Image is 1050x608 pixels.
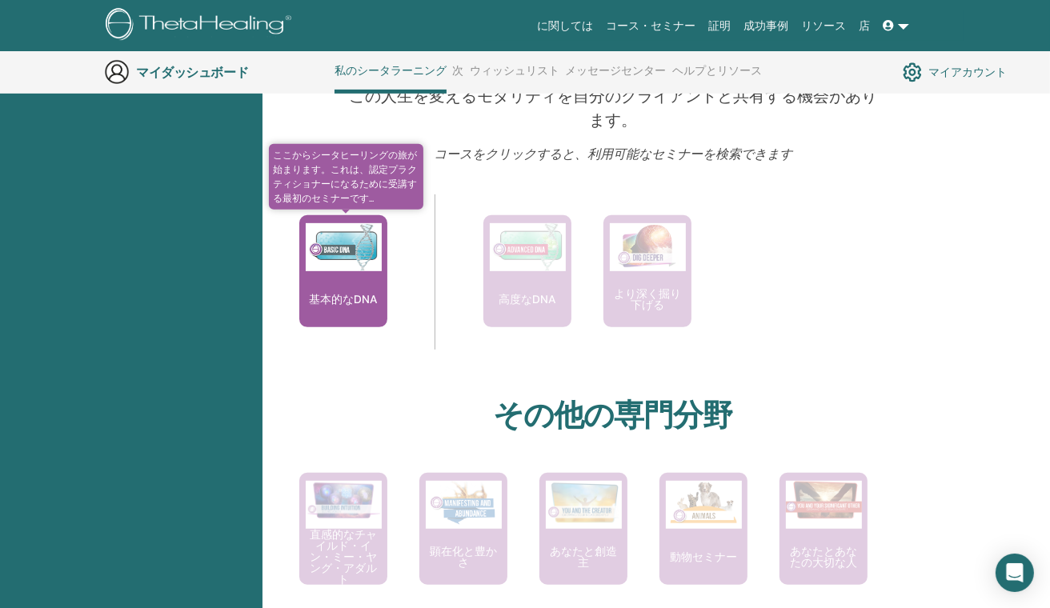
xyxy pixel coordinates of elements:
[269,144,423,210] span: ここからシータヒーリングの旅が始まります。これは、認定プラクティショナーになるために受講する最初のセミナーです...
[104,59,130,85] img: generic-user-icon.jpg
[306,223,382,271] img: Basic DNA
[299,215,387,359] a: ここからシータヒーリングの旅が始まります。これは、認定プラクティショナーになるために受講する最初のセミナーです... Basic DNA 基本的なDNA
[419,546,507,568] p: 顕在化と豊かさ
[928,65,1007,79] font: マイアカウント
[603,215,691,359] a: Dig Deeper より深く掘り下げる
[600,11,703,41] a: コース・セミナー
[531,11,600,41] a: に関しては
[903,58,922,86] img: cog.svg
[603,288,691,310] p: より深く掘り下げる
[347,145,880,164] p: コースをクリックすると、利用可能なセミナーを検索できます
[672,64,762,90] a: ヘルプとリソース
[663,551,743,562] p: 動物セミナー
[610,223,686,271] img: Dig Deeper
[335,64,447,94] a: 私のシータラーニング
[426,481,502,529] img: Manifesting and Abundance
[566,64,667,90] a: メッセージセンター
[347,60,880,132] p: 認定プラクティショナーとして、シータヒーリング®の実践を構築して、この人生を変えるモダリティを自分のクライアントと共有する機会があります。
[306,481,382,520] img: Intuitive Child In Me Young Adult
[106,8,297,44] img: logo.png
[303,294,384,305] p: 基本的なDNA
[546,481,622,525] img: You and the Creator
[299,529,387,585] p: 直感的なチャイルド・イン・ミー・ヤング・アダルト
[796,11,853,41] a: リソース
[490,223,566,271] img: Advanced DNA
[703,11,738,41] a: 証明
[453,64,464,90] a: 次
[786,481,862,520] img: You and Your Significant Other
[779,546,868,568] p: あなたとあなたの大切な人
[494,398,733,434] h2: その他の専門分野
[996,554,1034,592] div: インターコムメッセンジャーを開く
[738,11,796,41] a: 成功事例
[136,65,296,80] h3: マイダッシュボード
[483,215,571,359] a: Advanced DNA 高度なDNA
[903,58,1007,86] a: マイアカウント
[470,64,559,90] a: ウィッシュリスト
[853,11,877,41] a: 店
[493,294,563,305] p: 高度なDNA
[666,481,742,529] img: Animal Seminar
[539,546,627,568] p: あなたと創造主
